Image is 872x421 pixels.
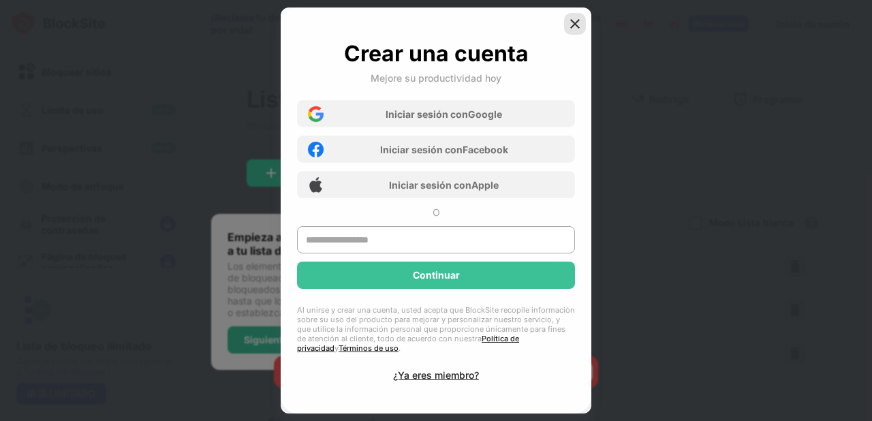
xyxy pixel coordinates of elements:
[463,144,508,155] font: Facebook
[433,206,440,218] font: O
[399,343,401,353] font: .
[308,106,324,122] img: google-icon.png
[471,179,499,191] font: Apple
[389,179,471,191] font: Iniciar sesión con
[308,142,324,157] img: facebook-icon.png
[468,108,502,120] font: Google
[380,144,463,155] font: Iniciar sesión con
[297,334,519,353] a: Política de privacidad
[344,40,529,67] font: Crear una cuenta
[413,269,460,281] font: Continuar
[393,369,479,381] font: ¿Ya eres miembro?
[386,108,468,120] font: Iniciar sesión con
[297,305,575,343] font: Al unirse y crear una cuenta, usted acepta que BlockSite recopile información sobre su uso del pr...
[371,72,501,84] font: Mejore su productividad hoy
[334,343,339,353] font: y
[339,343,399,353] a: Términos de uso
[308,177,324,193] img: apple-icon.png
